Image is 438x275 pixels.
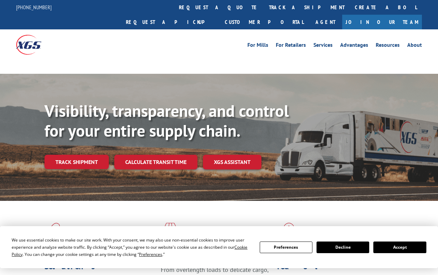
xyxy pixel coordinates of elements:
a: Advantages [340,42,368,50]
img: xgs-icon-total-supply-chain-intelligence-red [44,223,66,240]
a: For Retailers [276,42,306,50]
a: Join Our Team [342,15,422,29]
a: Calculate transit time [114,155,197,169]
button: Preferences [260,242,312,253]
a: About [407,42,422,50]
a: Resources [376,42,400,50]
a: XGS ASSISTANT [203,155,261,169]
a: [PHONE_NUMBER] [16,4,52,11]
img: xgs-icon-flagship-distribution-model-red [277,223,301,240]
div: We use essential cookies to make our site work. With your consent, we may also use non-essential ... [12,236,251,258]
span: Preferences [139,251,162,257]
button: Accept [373,242,426,253]
a: Customer Portal [220,15,309,29]
button: Decline [317,242,369,253]
img: xgs-icon-focused-on-flooring-red [161,223,177,240]
a: Agent [309,15,342,29]
a: Request a pickup [121,15,220,29]
b: Visibility, transparency, and control for your entire supply chain. [44,100,289,141]
a: Track shipment [44,155,109,169]
a: Services [313,42,333,50]
a: For Mills [247,42,268,50]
